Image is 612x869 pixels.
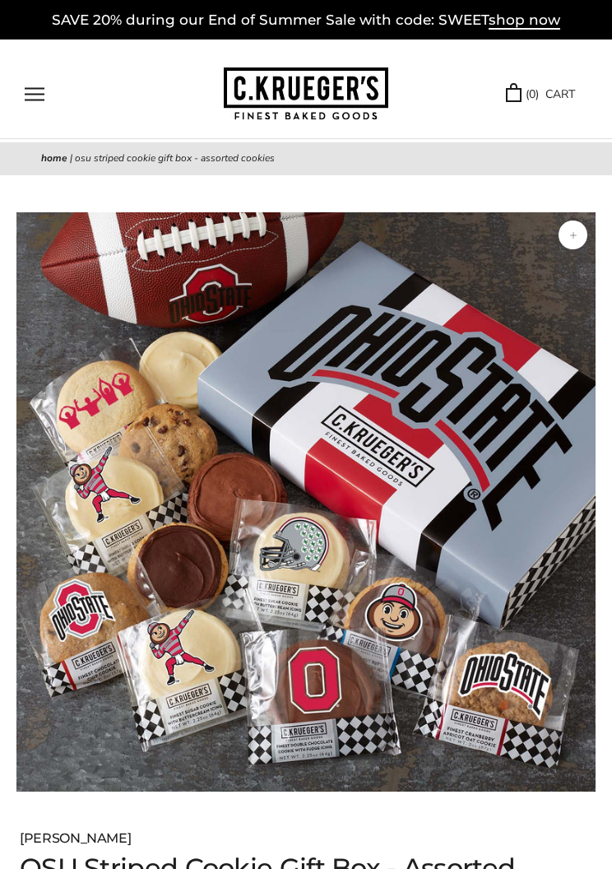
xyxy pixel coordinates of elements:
[16,212,596,792] img: OSU Striped Cookie Gift Box - Assorted Cookies
[41,151,571,167] nav: breadcrumbs
[224,67,388,121] img: C.KRUEGER'S
[20,829,545,848] div: [PERSON_NAME]
[559,221,587,249] button: Zoom
[41,151,67,165] a: Home
[25,87,44,101] button: Open navigation
[70,151,72,165] span: |
[506,85,575,104] a: (0) CART
[75,151,275,165] span: OSU Striped Cookie Gift Box - Assorted Cookies
[489,12,560,30] span: shop now
[52,12,560,30] a: SAVE 20% during our End of Summer Sale with code: SWEETshop now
